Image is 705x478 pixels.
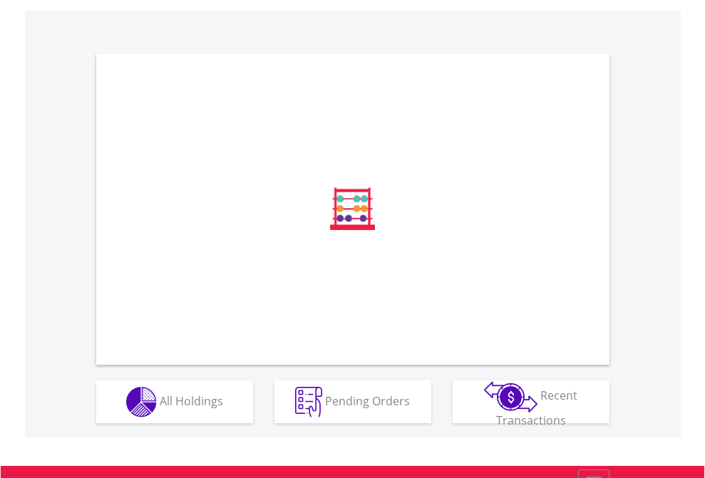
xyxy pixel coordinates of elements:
[274,380,431,423] button: Pending Orders
[126,387,157,417] img: holdings-wht.png
[160,393,223,408] span: All Holdings
[453,380,609,423] button: Recent Transactions
[96,380,253,423] button: All Holdings
[325,393,410,408] span: Pending Orders
[295,387,322,417] img: pending_instructions-wht.png
[484,381,537,412] img: transactions-zar-wht.png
